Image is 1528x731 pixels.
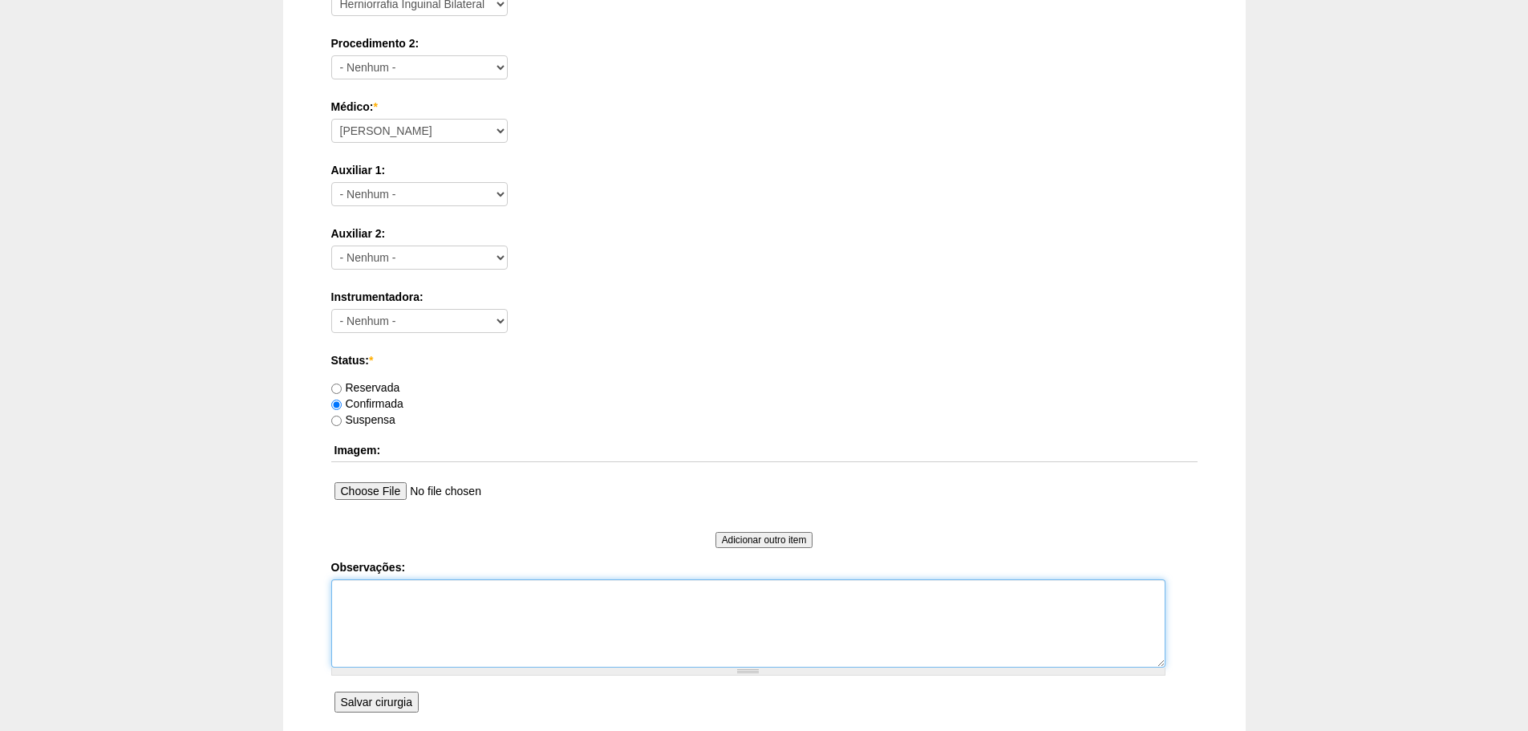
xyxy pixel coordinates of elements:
[331,35,1198,51] label: Procedimento 2:
[331,289,1198,305] label: Instrumentadora:
[331,439,1198,462] th: Imagem:
[331,99,1198,115] label: Médico:
[331,416,342,426] input: Suspensa
[331,559,1198,575] label: Observações:
[334,692,419,713] input: Salvar cirurgia
[331,162,1198,178] label: Auxiliar 1:
[369,354,373,367] span: Este campo é obrigatório.
[373,100,377,113] span: Este campo é obrigatório.
[715,532,813,548] input: Adicionar outro item
[331,381,400,394] label: Reservada
[331,400,342,410] input: Confirmada
[331,225,1198,242] label: Auxiliar 2:
[331,397,403,410] label: Confirmada
[331,413,395,426] label: Suspensa
[331,384,342,394] input: Reservada
[331,352,1198,368] label: Status:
